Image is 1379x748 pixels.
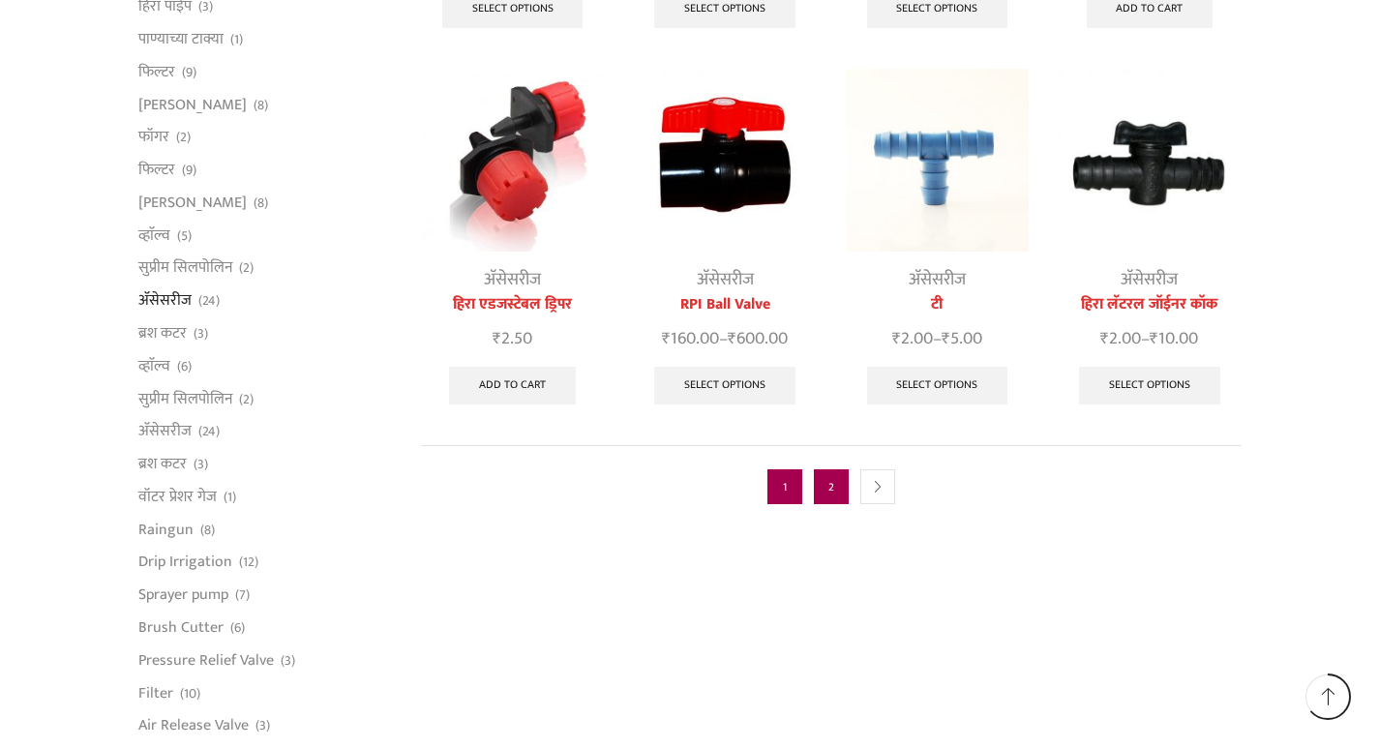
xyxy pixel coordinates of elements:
[254,194,268,213] span: (8)
[176,128,191,147] span: (2)
[633,293,816,316] a: RPI Ball Valve
[909,265,966,294] a: अ‍ॅसेसरीज
[138,546,232,579] a: Drip Irrigation
[697,265,754,294] a: अ‍ॅसेसरीज
[484,265,541,294] a: अ‍ॅसेसरीज
[942,324,950,353] span: ₹
[1100,324,1141,353] bdi: 2.00
[230,618,245,638] span: (6)
[1079,367,1220,405] a: Select options for “हिरा लॅटरल जॉईनर कॉक”
[138,22,224,55] a: पाण्याच्या टाक्या
[421,445,1242,527] nav: Product Pagination
[138,219,170,252] a: व्हाॅल्व
[138,88,247,121] a: [PERSON_NAME]
[1121,265,1178,294] a: अ‍ॅसेसरीज
[239,553,258,572] span: (12)
[182,63,196,82] span: (9)
[421,69,604,252] img: Heera Adjustable Dripper
[662,324,719,353] bdi: 160.00
[239,258,254,278] span: (2)
[138,415,192,448] a: अ‍ॅसेसरीज
[654,367,795,405] a: Select options for “RPI Ball Valve”
[138,382,232,415] a: सुप्रीम सिलपोलिन
[449,367,576,405] a: Add to cart: “हिरा एडजस्टेबल ड्रिपर”
[421,293,604,316] a: हिरा एडजस्टेबल ड्रिपर
[138,55,175,88] a: फिल्टर
[728,324,788,353] bdi: 600.00
[1150,324,1198,353] bdi: 10.00
[138,480,217,513] a: वॉटर प्रेशर गेज
[254,96,268,115] span: (8)
[138,709,249,742] a: Air Release Valve
[138,121,169,154] a: फॉगर
[892,324,901,353] span: ₹
[239,390,254,409] span: (2)
[177,226,192,246] span: (5)
[728,324,736,353] span: ₹
[633,69,816,252] img: Flow Control Valve
[633,326,816,352] span: –
[138,154,175,187] a: फिल्टर
[138,513,194,546] a: Raingun
[138,643,274,676] a: Pressure Relief Valve
[814,469,849,504] a: Page 2
[892,324,933,353] bdi: 2.00
[493,324,532,353] bdi: 2.50
[180,684,200,703] span: (10)
[493,324,501,353] span: ₹
[198,291,220,311] span: (24)
[138,252,232,284] a: सुप्रीम सिलपोलिन
[138,612,224,644] a: Brush Cutter
[138,316,187,349] a: ब्रश कटर
[138,579,228,612] a: Sprayer pump
[1150,324,1158,353] span: ₹
[200,521,215,540] span: (8)
[846,293,1029,316] a: टी
[235,585,250,605] span: (7)
[1058,293,1241,316] a: हिरा लॅटरल जॉईनर कॉक
[177,357,192,376] span: (6)
[138,448,187,481] a: ब्रश कटर
[224,488,236,507] span: (1)
[138,186,247,219] a: [PERSON_NAME]
[942,324,982,353] bdi: 5.00
[1058,69,1241,252] img: Heera Lateral Joiner Cock
[1058,326,1241,352] span: –
[138,284,192,317] a: अ‍ॅसेसरीज
[867,367,1008,405] a: Select options for “टी”
[230,30,243,49] span: (1)
[1100,324,1109,353] span: ₹
[281,651,295,671] span: (3)
[662,324,671,353] span: ₹
[846,326,1029,352] span: –
[767,469,802,504] span: Page 1
[182,161,196,180] span: (9)
[194,455,208,474] span: (3)
[255,716,270,735] span: (3)
[846,69,1029,252] img: Reducer Tee For Drip Lateral
[138,676,173,709] a: Filter
[138,349,170,382] a: व्हाॅल्व
[198,422,220,441] span: (24)
[194,324,208,344] span: (3)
